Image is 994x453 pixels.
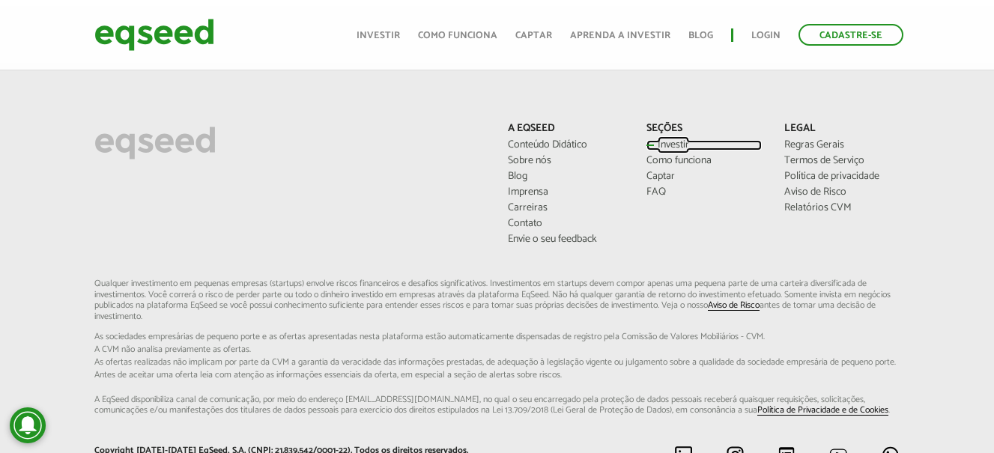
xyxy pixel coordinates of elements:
[784,171,900,182] a: Política de privacidade
[646,156,762,166] a: Como funciona
[570,31,670,40] a: Aprenda a investir
[708,301,760,311] a: Aviso de Risco
[508,234,623,245] a: Envie o seu feedback
[94,332,900,341] span: As sociedades empresárias de pequeno porte e as ofertas apresentadas nesta plataforma estão aut...
[508,140,623,151] a: Conteúdo Didático
[508,187,623,198] a: Imprensa
[94,15,214,55] img: EqSeed
[94,345,900,354] span: A CVM não analisa previamente as ofertas.
[784,203,900,213] a: Relatórios CVM
[646,123,762,136] p: Seções
[798,24,903,46] a: Cadastre-se
[515,31,552,40] a: Captar
[508,219,623,229] a: Contato
[357,31,400,40] a: Investir
[508,123,623,136] p: A EqSeed
[751,31,781,40] a: Login
[508,171,623,182] a: Blog
[94,279,900,416] p: Qualquer investimento em pequenas empresas (startups) envolve riscos financeiros e desafios signi...
[757,406,888,416] a: Política de Privacidade e de Cookies
[784,140,900,151] a: Regras Gerais
[94,371,900,380] span: Antes de aceitar uma oferta leia com atenção as informações essenciais da oferta, em especial...
[94,358,900,367] span: As ofertas realizadas não implicam por parte da CVM a garantia da veracidade das informações p...
[94,123,216,163] img: EqSeed Logo
[646,140,762,151] a: Investir
[508,203,623,213] a: Carreiras
[508,156,623,166] a: Sobre nós
[646,187,762,198] a: FAQ
[418,31,497,40] a: Como funciona
[784,187,900,198] a: Aviso de Risco
[688,31,713,40] a: Blog
[784,156,900,166] a: Termos de Serviço
[646,171,762,182] a: Captar
[784,123,900,136] p: Legal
